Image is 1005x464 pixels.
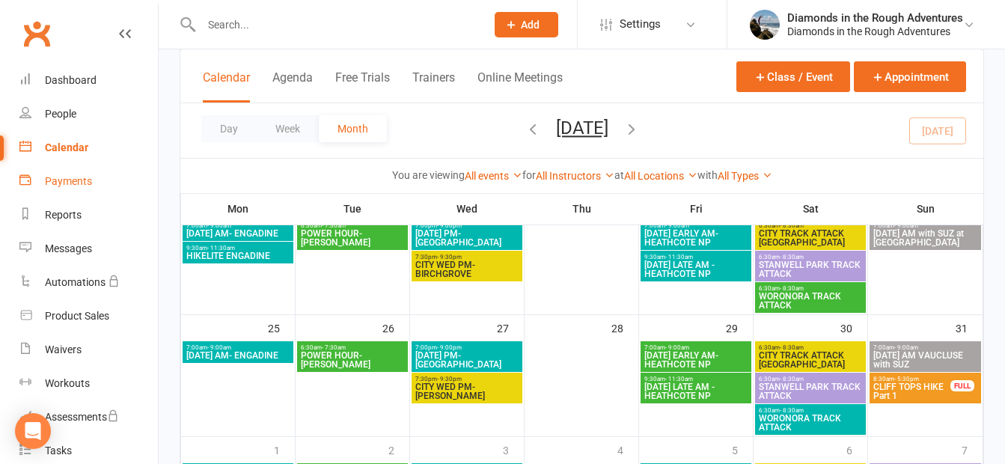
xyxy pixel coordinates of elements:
span: - 9:00am [894,344,918,351]
span: - 8:30am [780,222,804,229]
span: 7:00am [644,344,748,351]
span: [DATE] AM- ENGADINE [186,351,290,360]
span: 7:30pm [415,254,519,260]
span: 6:30am [758,254,863,260]
span: CLIFF TOPS HIKE Part 1 [873,382,951,400]
button: Day [201,115,257,142]
div: 30 [840,315,867,340]
span: CITY TRACK ATTACK [GEOGRAPHIC_DATA] [758,229,863,247]
span: HIKELITE ENGADINE [186,251,290,260]
div: 28 [611,315,638,340]
a: Dashboard [19,64,158,97]
div: 4 [617,437,638,462]
span: - 9:00pm [437,222,462,229]
span: 6:30am [758,376,863,382]
span: WORONORA TRACK ATTACK [758,414,863,432]
a: Calendar [19,131,158,165]
div: Product Sales [45,310,109,322]
span: [DATE] LATE AM -HEATHCOTE NP [644,382,748,400]
a: Automations [19,266,158,299]
div: Dashboard [45,74,97,86]
th: Sat [754,193,868,225]
div: Waivers [45,344,82,355]
span: - 8:30am [780,254,804,260]
div: Tasks [45,445,72,457]
span: - 11:30am [665,376,693,382]
span: - 7:30am [322,344,346,351]
div: 29 [726,315,753,340]
span: - 9:00pm [437,344,462,351]
span: 6:30am [758,407,863,414]
div: 2 [388,437,409,462]
a: Reports [19,198,158,232]
a: Workouts [19,367,158,400]
span: WORONORA TRACK ATTACK [758,292,863,310]
span: - 8:30am [780,344,804,351]
span: - 9:00am [207,344,231,351]
div: 25 [268,315,295,340]
th: Tue [296,193,410,225]
span: [DATE] AM VAUCLUSE with SUZ [873,351,978,369]
button: Class / Event [736,61,850,92]
a: Product Sales [19,299,158,333]
span: 7:00am [186,344,290,351]
button: Calendar [203,70,250,103]
div: Diamonds in the Rough Adventures [787,25,963,38]
strong: with [697,169,718,181]
span: 7:00am [644,222,748,229]
span: [DATE] AM with SUZ at [GEOGRAPHIC_DATA] [873,229,978,247]
div: 31 [956,315,983,340]
span: 7:00am [873,222,978,229]
span: - 8:30am [780,407,804,414]
th: Fri [639,193,754,225]
a: All Locations [624,170,697,182]
span: Add [521,19,540,31]
a: Payments [19,165,158,198]
span: [DATE] AM- ENGADINE [186,229,290,238]
a: Clubworx [18,15,55,52]
span: [DATE] EARLY AM- HEATHCOTE NP [644,229,748,247]
span: 8:30am [873,376,951,382]
div: 6 [846,437,867,462]
span: - 9:00am [665,222,689,229]
span: CITY WED PM- BIRCHGROVE [415,260,519,278]
div: 27 [497,315,524,340]
button: Week [257,115,319,142]
div: Payments [45,175,92,187]
a: Waivers [19,333,158,367]
a: People [19,97,158,131]
span: - 11:30am [665,254,693,260]
span: 7:00pm [415,222,519,229]
span: - 9:00am [665,344,689,351]
span: [DATE] PM-[GEOGRAPHIC_DATA] [415,229,519,247]
span: 7:30pm [415,376,519,382]
a: All Types [718,170,772,182]
button: Month [319,115,387,142]
a: All events [465,170,522,182]
span: 6:30am [300,222,405,229]
span: POWER HOUR-[PERSON_NAME] [300,351,405,369]
span: Settings [620,7,661,41]
div: Workouts [45,377,90,389]
span: 6:30am [758,344,863,351]
span: STANWELL PARK TRACK ATTACK [758,260,863,278]
span: CITY WED PM- [PERSON_NAME] [415,382,519,400]
span: 9:30am [644,254,748,260]
span: - 8:30am [780,285,804,292]
th: Sun [868,193,983,225]
strong: at [614,169,624,181]
span: 6:30am [300,344,405,351]
th: Wed [410,193,525,225]
div: Automations [45,276,106,288]
div: Calendar [45,141,88,153]
div: 5 [732,437,753,462]
span: - 8:30am [780,376,804,382]
span: [DATE] EARLY AM- HEATHCOTE NP [644,351,748,369]
div: Open Intercom Messenger [15,413,51,449]
span: - 5:30pm [894,376,919,382]
a: All Instructors [536,170,614,182]
img: thumb_image1543975352.png [750,10,780,40]
a: Messages [19,232,158,266]
div: People [45,108,76,120]
span: 7:00pm [415,344,519,351]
